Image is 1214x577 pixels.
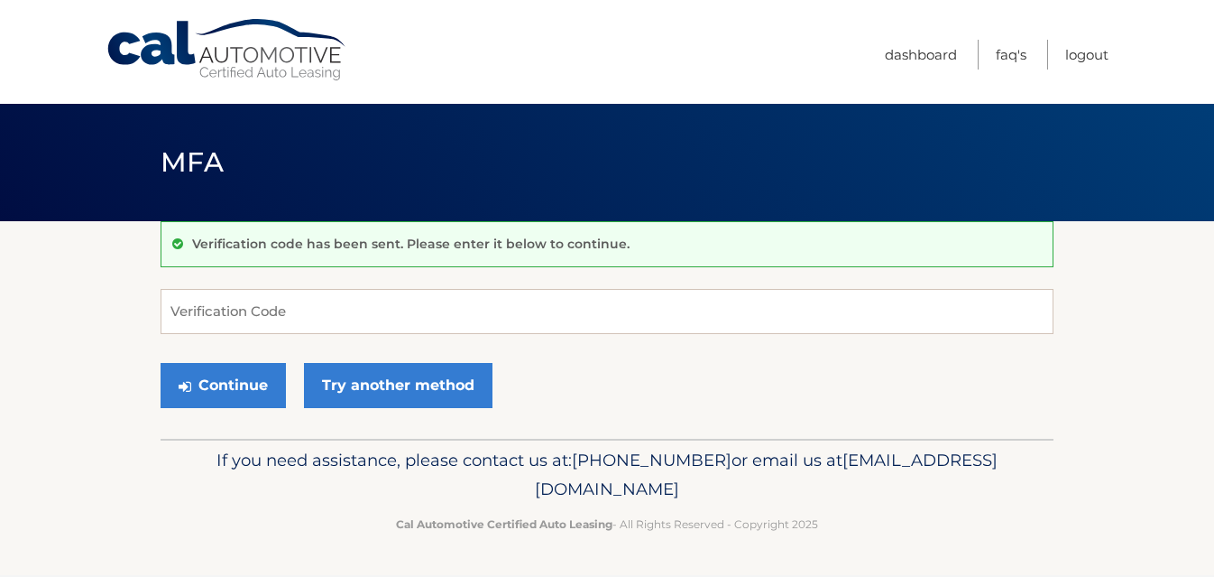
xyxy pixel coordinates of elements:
input: Verification Code [161,289,1053,334]
a: Try another method [304,363,492,408]
strong: Cal Automotive Certified Auto Leasing [396,517,612,531]
p: - All Rights Reserved - Copyright 2025 [172,515,1042,534]
button: Continue [161,363,286,408]
a: Logout [1065,40,1108,70]
span: [EMAIL_ADDRESS][DOMAIN_NAME] [535,450,998,499]
p: Verification code has been sent. Please enter it below to continue. [192,236,630,252]
a: Cal Automotive [106,18,349,82]
span: [PHONE_NUMBER] [572,450,731,470]
span: MFA [161,145,224,179]
a: Dashboard [885,40,957,70]
p: If you need assistance, please contact us at: or email us at [172,446,1042,504]
a: FAQ's [996,40,1026,70]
